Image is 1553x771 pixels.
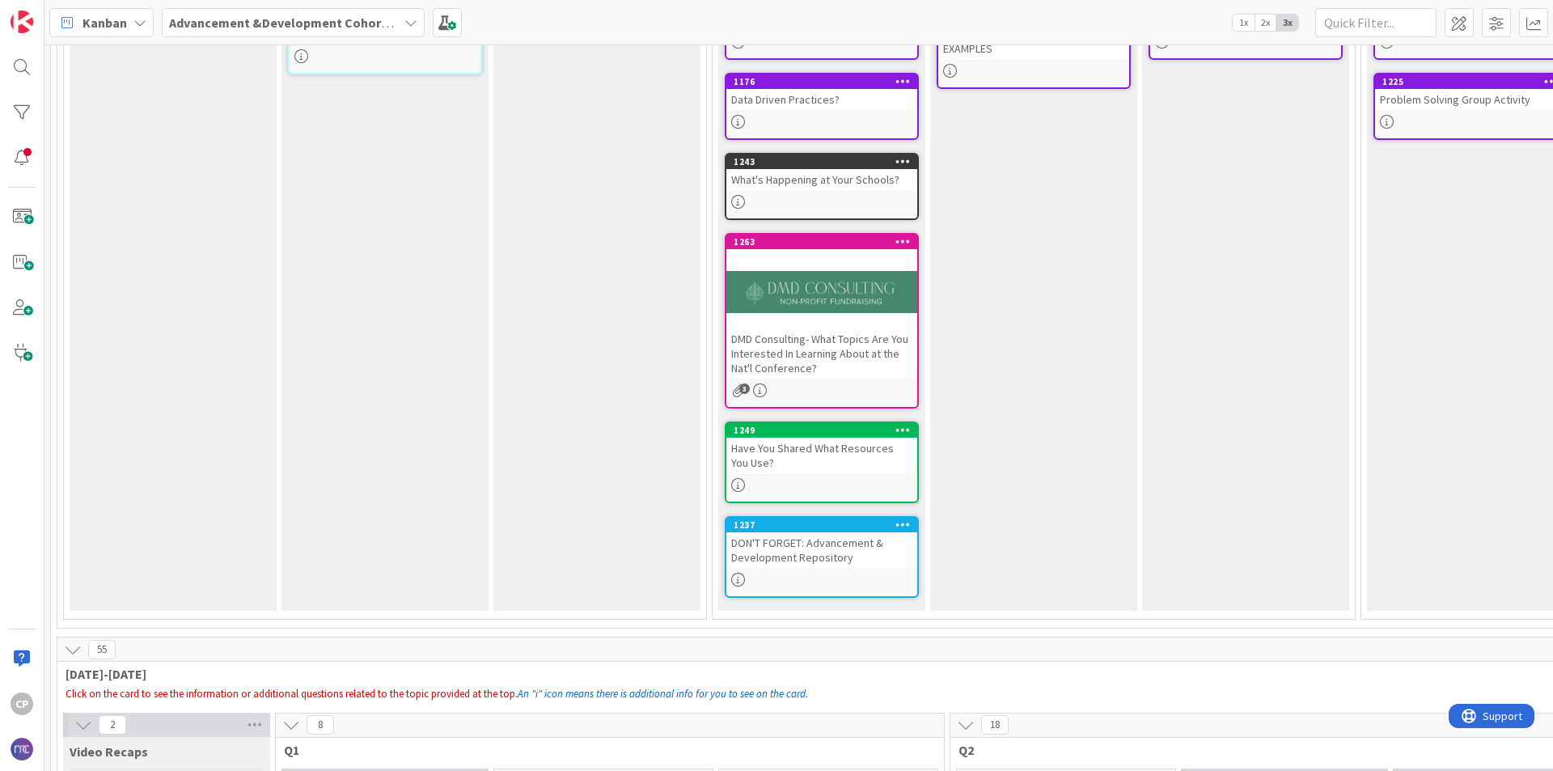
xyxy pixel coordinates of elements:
[726,518,917,568] div: 1237DON'T FORGET: Advancement & Development Repository
[83,13,127,32] span: Kanban
[66,687,518,701] span: Click on the card to see the information or additional questions related to the topic provided at...
[726,235,917,249] div: 1263
[981,715,1009,735] span: 18
[518,687,808,701] em: An "i" icon means there is additional info for you to see on the card.
[284,742,924,758] span: Q1
[99,715,126,735] span: 2
[726,438,917,473] div: Have You Shared What Resources You Use?
[726,423,917,438] div: 1249
[1233,15,1255,31] span: 1x
[1255,15,1276,31] span: 2x
[734,156,917,167] div: 1243
[11,738,33,760] img: avatar
[307,715,334,735] span: 8
[1315,8,1437,37] input: Quick Filter...
[726,532,917,568] div: DON'T FORGET: Advancement & Development Repository
[11,693,33,715] div: CP
[734,425,917,436] div: 1249
[739,383,750,394] span: 3
[1276,15,1298,31] span: 3x
[726,74,917,110] div: 1176Data Driven Practices?
[734,236,917,248] div: 1263
[34,2,74,22] span: Support
[726,518,917,532] div: 1237
[726,235,917,379] div: 1263DMD Consulting- What Topics Are You Interested In Learning About at the Nat'l Conference?
[726,89,917,110] div: Data Driven Practices?
[169,15,419,31] b: Advancement &Development Cohort Calls
[726,155,917,190] div: 1243What's Happening at Your Schools?
[11,11,33,33] img: Visit kanbanzone.com
[88,640,116,659] span: 55
[70,743,148,760] span: Video Recaps
[726,169,917,190] div: What's Happening at Your Schools?
[726,423,917,473] div: 1249Have You Shared What Resources You Use?
[726,155,917,169] div: 1243
[726,328,917,379] div: DMD Consulting- What Topics Are You Interested In Learning About at the Nat'l Conference?
[726,74,917,89] div: 1176
[734,519,917,531] div: 1237
[734,76,917,87] div: 1176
